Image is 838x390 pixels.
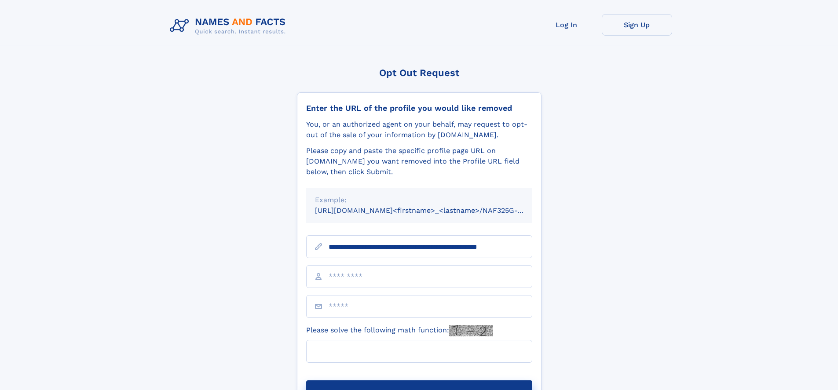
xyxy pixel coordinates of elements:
label: Please solve the following math function: [306,325,493,336]
div: Opt Out Request [297,67,542,78]
a: Sign Up [602,14,672,36]
div: Please copy and paste the specific profile page URL on [DOMAIN_NAME] you want removed into the Pr... [306,146,532,177]
small: [URL][DOMAIN_NAME]<firstname>_<lastname>/NAF325G-xxxxxxxx [315,206,549,215]
img: Logo Names and Facts [166,14,293,38]
a: Log In [531,14,602,36]
div: You, or an authorized agent on your behalf, may request to opt-out of the sale of your informatio... [306,119,532,140]
div: Example: [315,195,523,205]
div: Enter the URL of the profile you would like removed [306,103,532,113]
